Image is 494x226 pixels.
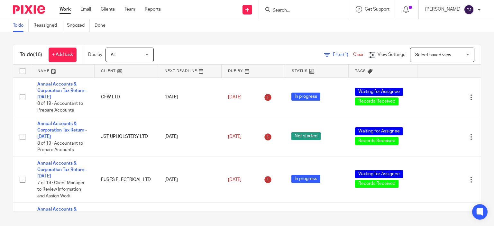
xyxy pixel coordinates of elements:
span: In progress [291,175,320,183]
a: Annual Accounts & Corporation Tax Return - [DATE] [37,207,87,225]
span: Get Support [365,7,389,12]
p: [PERSON_NAME] [425,6,461,13]
span: Select saved view [415,53,451,57]
span: [DATE] [228,177,242,182]
a: Reassigned [33,19,62,32]
a: Email [80,6,91,13]
td: FUSES ELECTRICAL LTD [95,157,158,203]
a: Work [59,6,71,13]
td: [DATE] [158,157,222,203]
img: svg%3E [464,5,474,15]
a: Annual Accounts & Corporation Tax Return - [DATE] [37,161,87,179]
a: Done [95,19,110,32]
td: JST UPHOLSTERY LTD [95,117,158,157]
h1: To do [20,51,42,58]
span: View Settings [378,52,405,57]
a: + Add task [49,48,77,62]
img: Pixie [13,5,45,14]
input: Search [272,8,330,14]
p: Due by [88,51,102,58]
span: Records Received [355,97,398,105]
a: Annual Accounts & Corporation Tax Return - [DATE] [37,82,87,100]
span: 8 of 19 · Accountant to Prepare Accounts [37,141,83,152]
a: Reports [145,6,161,13]
a: Team [124,6,135,13]
span: 7 of 19 · Client Manager to Review Information and Assign Work [37,181,85,198]
span: 8 of 19 · Accountant to Prepare Accounts [37,102,83,113]
span: All [111,53,115,57]
a: To do [13,19,29,32]
td: [DATE] [158,77,222,117]
span: (1) [343,52,348,57]
span: Waiting for Assignee [355,127,403,135]
span: Waiting for Assignee [355,88,403,96]
span: (16) [33,52,42,57]
td: CFW LTD [95,77,158,117]
span: Filter [333,52,353,57]
span: Records Received [355,137,398,145]
span: Tags [355,69,366,73]
span: [DATE] [228,95,242,99]
a: Clear [353,52,364,57]
a: Annual Accounts & Corporation Tax Return - [DATE] [37,122,87,139]
a: Clients [101,6,115,13]
a: Snoozed [67,19,90,32]
span: Not started [291,132,321,140]
td: [DATE] [158,117,222,157]
span: Waiting for Assignee [355,170,403,178]
span: [DATE] [228,134,242,139]
span: In progress [291,93,320,101]
span: Records Received [355,180,398,188]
